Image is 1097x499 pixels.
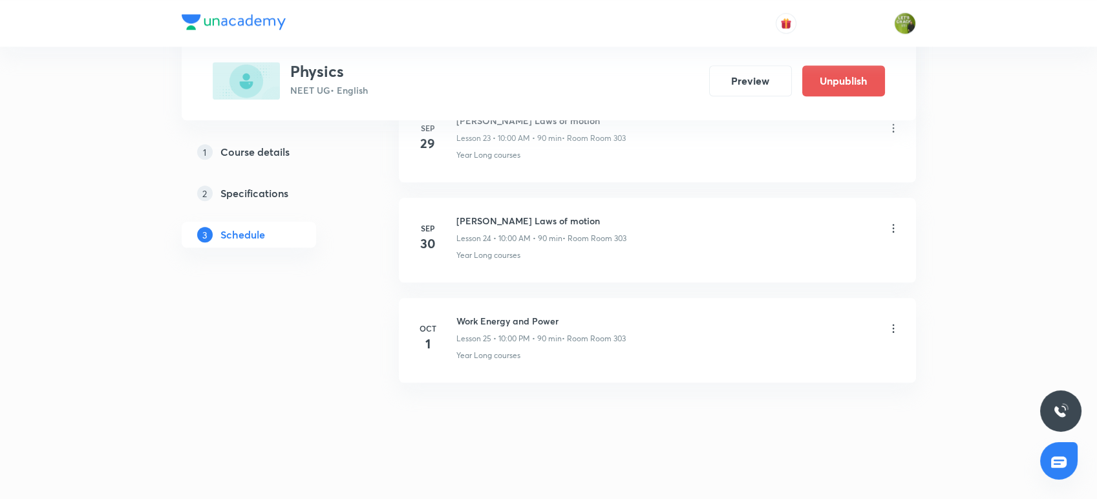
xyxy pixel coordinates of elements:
img: Gaurav Uppal [894,12,916,34]
p: NEET UG • English [290,83,368,97]
p: Lesson 25 • 10:00 PM • 90 min [456,333,562,345]
img: Company Logo [182,14,286,30]
h6: Work Energy and Power [456,314,626,328]
p: 2 [197,186,213,201]
h4: 29 [415,134,441,153]
a: 1Course details [182,139,357,165]
p: • Room Room 303 [562,333,626,345]
p: Year Long courses [456,350,520,361]
p: Year Long courses [456,149,520,161]
h6: Oct [415,323,441,334]
a: 2Specifications [182,180,357,206]
button: avatar [776,13,796,34]
h4: 30 [415,234,441,253]
h6: [PERSON_NAME] Laws of motion [456,214,626,228]
p: Year Long courses [456,249,520,261]
h5: Schedule [220,227,265,242]
img: avatar [780,17,792,29]
img: ttu [1053,403,1069,419]
h6: Sep [415,222,441,234]
a: Company Logo [182,14,286,33]
p: • Room Room 303 [562,233,626,244]
h6: [PERSON_NAME] Laws of motion [456,114,626,127]
p: Lesson 24 • 10:00 AM • 90 min [456,233,562,244]
img: B6C3DF38-9F0B-4836-8350-7D470F9FF598_plus.png [213,62,280,100]
p: Lesson 23 • 10:00 AM • 90 min [456,133,562,144]
p: 3 [197,227,213,242]
h5: Specifications [220,186,288,201]
h3: Physics [290,62,368,81]
p: 1 [197,144,213,160]
h6: Sep [415,122,441,134]
button: Preview [709,65,792,96]
h5: Course details [220,144,290,160]
p: • Room Room 303 [562,133,626,144]
h4: 1 [415,334,441,354]
button: Unpublish [802,65,885,96]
